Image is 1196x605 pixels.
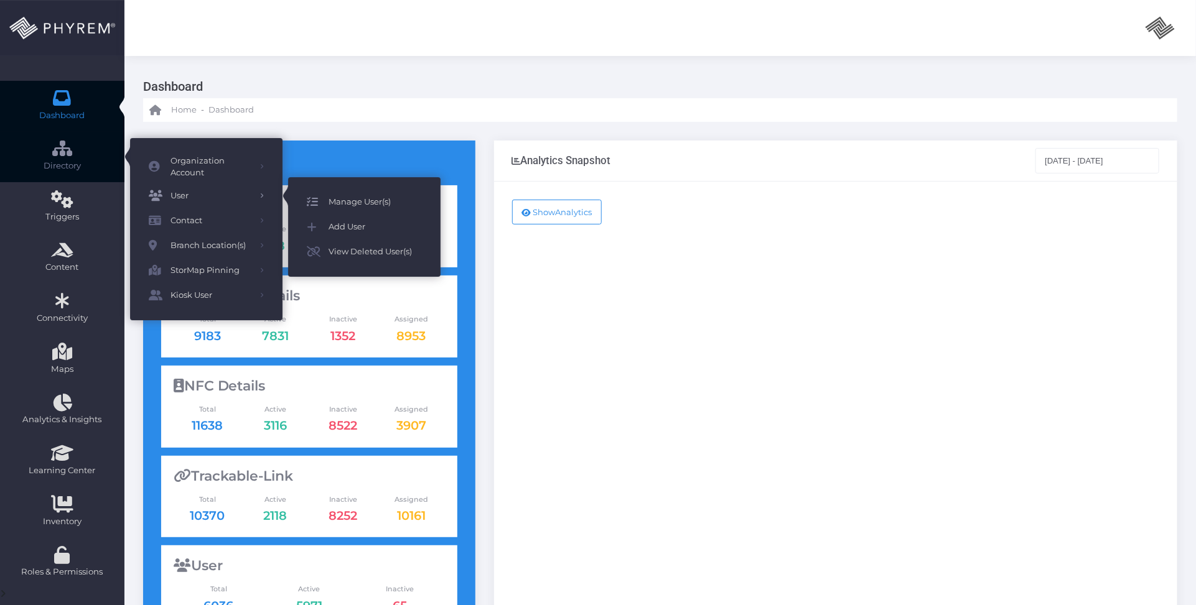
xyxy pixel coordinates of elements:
span: Connectivity [8,312,116,325]
a: Add User [288,215,441,239]
span: Analytics & Insights [8,413,116,426]
a: 8522 [329,418,358,433]
span: Contact [171,213,251,229]
a: 3116 [264,418,287,433]
span: Show [533,207,556,217]
span: View Deleted User(s) [329,244,422,260]
span: Inactive [309,494,377,505]
a: Dashboard [208,98,254,122]
span: Active [264,584,355,594]
a: Manage User(s) [288,190,441,215]
a: 2118 [263,508,287,523]
a: Branch Location(s) [130,233,283,258]
a: 8252 [329,508,358,523]
a: 9183 [194,328,221,343]
span: Roles & Permissions [8,566,116,578]
a: 11638 [192,418,223,433]
a: 3907 [396,418,426,433]
span: Dashboard [208,104,254,116]
a: 7831 [262,328,289,343]
div: Analytics Snapshot [512,154,611,167]
span: Inactive [309,404,377,415]
span: Directory [8,160,116,172]
button: ShowAnalytics [512,200,602,224]
span: Learning Center [8,464,116,477]
span: Inactive [355,584,446,594]
span: Branch Location(s) [171,238,251,254]
span: StorMap Pinning [171,262,251,279]
span: Dashboard [40,109,85,122]
span: Total [174,404,241,415]
span: Total [174,494,241,505]
a: Home [149,98,197,122]
span: Content [8,261,116,274]
span: Kiosk User [171,287,251,303]
div: QR-Code Details [174,288,446,304]
span: Assigned [377,404,445,415]
a: Organization Account [130,150,283,183]
span: Assigned [377,494,445,505]
span: Organization Account [171,155,251,179]
a: 10161 [397,508,426,523]
div: Trackable-Link [174,468,446,484]
a: User [130,183,283,208]
a: StorMap Pinning [130,258,283,283]
input: Select Date Range [1035,148,1160,173]
a: Kiosk User [130,283,283,308]
span: Maps [51,363,73,376]
a: 1352 [331,328,356,343]
span: Home [171,104,197,116]
div: NFC Details [174,378,446,394]
h3: Dashboard [143,75,1168,98]
a: 8953 [396,328,426,343]
span: Total [174,584,264,594]
span: Active [241,494,309,505]
li: - [199,104,206,116]
a: View Deleted User(s) [288,239,441,264]
span: Triggers [8,211,116,223]
a: 10370 [190,508,225,523]
span: Active [241,404,309,415]
div: User [174,558,446,574]
span: Manage User(s) [329,194,422,210]
span: Add User [329,219,422,235]
span: Assigned [377,314,445,325]
span: Inventory [8,515,116,528]
span: User [171,188,251,204]
span: Inactive [309,314,377,325]
a: Contact [130,208,283,233]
